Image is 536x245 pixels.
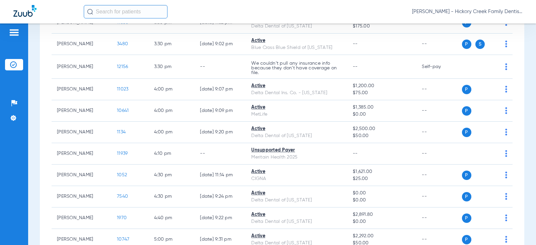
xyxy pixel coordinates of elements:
[149,165,195,186] td: 4:30 PM
[52,165,112,186] td: [PERSON_NAME]
[505,86,507,93] img: group-dot-blue.svg
[462,128,471,137] span: P
[462,40,471,49] span: P
[117,194,128,199] span: 7540
[251,104,342,111] div: Active
[353,89,411,97] span: $75.00
[52,100,112,122] td: [PERSON_NAME]
[117,87,128,91] span: 11023
[52,79,112,100] td: [PERSON_NAME]
[462,235,471,244] span: P
[9,28,19,37] img: hamburger-icon
[353,197,411,204] span: $0.00
[52,55,112,79] td: [PERSON_NAME]
[251,197,342,204] div: Delta Dental of [US_STATE]
[84,5,167,18] input: Search for patients
[412,8,523,15] span: [PERSON_NAME] - Hickory Creek Family Dentistry
[462,171,471,180] span: P
[195,55,246,79] td: --
[251,147,342,154] div: Unsupported Payer
[462,213,471,223] span: P
[117,42,128,46] span: 3480
[251,190,342,197] div: Active
[117,173,127,177] span: 1052
[462,106,471,116] span: P
[353,111,411,118] span: $0.00
[52,207,112,229] td: [PERSON_NAME]
[195,165,246,186] td: [DATE] 11:14 PM
[117,216,127,220] span: 1970
[505,63,507,70] img: group-dot-blue.svg
[149,100,195,122] td: 4:00 PM
[87,9,93,15] img: Search Icon
[251,82,342,89] div: Active
[462,85,471,94] span: P
[251,125,342,132] div: Active
[416,186,462,207] td: --
[475,40,485,49] span: S
[149,207,195,229] td: 4:40 PM
[505,107,507,114] img: group-dot-blue.svg
[353,175,411,182] span: $25.00
[251,89,342,97] div: Delta Dental Ins. Co. - [US_STATE]
[505,41,507,47] img: group-dot-blue.svg
[505,150,507,157] img: group-dot-blue.svg
[416,165,462,186] td: --
[462,192,471,201] span: P
[251,154,342,161] div: Meritain Health 2025
[117,108,129,113] span: 10641
[416,207,462,229] td: --
[149,55,195,79] td: 3:30 PM
[52,143,112,165] td: [PERSON_NAME]
[416,122,462,143] td: --
[416,100,462,122] td: --
[117,64,128,69] span: 12156
[149,122,195,143] td: 4:00 PM
[195,207,246,229] td: [DATE] 9:22 PM
[505,129,507,135] img: group-dot-blue.svg
[353,132,411,139] span: $50.00
[353,104,411,111] span: $1,385.00
[52,34,112,55] td: [PERSON_NAME]
[149,143,195,165] td: 4:10 PM
[251,44,342,51] div: Blue Cross Blue Shield of [US_STATE]
[353,42,358,46] span: --
[353,218,411,225] span: $0.00
[251,218,342,225] div: Delta Dental of [US_STATE]
[195,186,246,207] td: [DATE] 9:24 PM
[52,122,112,143] td: [PERSON_NAME]
[416,143,462,165] td: --
[251,37,342,44] div: Active
[251,132,342,139] div: Delta Dental of [US_STATE]
[13,5,37,17] img: Zuub Logo
[505,236,507,243] img: group-dot-blue.svg
[251,168,342,175] div: Active
[149,79,195,100] td: 4:00 PM
[353,64,358,69] span: --
[251,61,342,75] p: We couldn’t pull any insurance info because they don’t have coverage on file.
[251,111,342,118] div: MetLife
[52,186,112,207] td: [PERSON_NAME]
[251,175,342,182] div: CIGNA
[251,233,342,240] div: Active
[505,215,507,221] img: group-dot-blue.svg
[353,23,411,30] span: $175.00
[149,186,195,207] td: 4:30 PM
[416,34,462,55] td: --
[149,34,195,55] td: 3:30 PM
[117,237,129,242] span: 10747
[251,23,342,30] div: Delta Dental of [US_STATE]
[195,143,246,165] td: --
[195,100,246,122] td: [DATE] 9:09 PM
[251,211,342,218] div: Active
[416,55,462,79] td: Self-pay
[117,130,126,134] span: 1134
[353,151,358,156] span: --
[353,190,411,197] span: $0.00
[416,79,462,100] td: --
[353,168,411,175] span: $1,621.00
[195,79,246,100] td: [DATE] 9:07 PM
[117,151,128,156] span: 11939
[505,172,507,178] img: group-dot-blue.svg
[353,82,411,89] span: $1,200.00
